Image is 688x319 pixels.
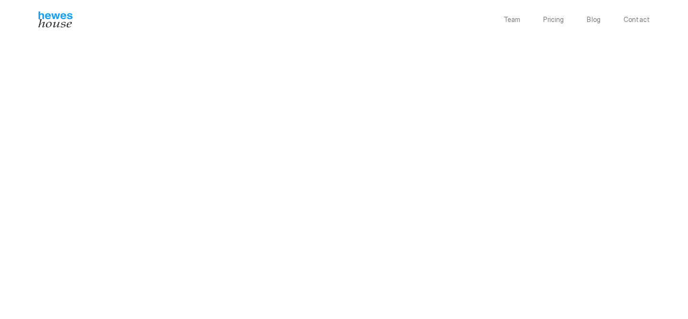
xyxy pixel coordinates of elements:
[623,16,650,23] a: Contact
[543,16,564,23] a: Pricing
[587,16,601,23] a: Blog
[504,16,521,23] a: Team
[38,11,73,28] img: Hewes House’s book coach services offer creative writing courses, writing class to learn differen...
